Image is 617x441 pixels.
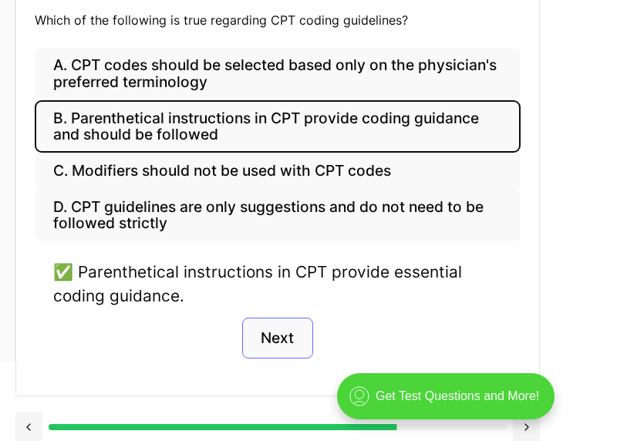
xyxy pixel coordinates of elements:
iframe: portal-trigger [324,365,617,441]
button: B. Parenthetical instructions in CPT provide coding guidance and should be followed [35,100,521,153]
div: ✅ Parenthetical instructions in CPT provide essential coding guidance. [53,260,502,308]
button: Next [242,318,312,359]
button: A. CPT codes should be selected based only on the physician's preferred terminology [35,48,521,100]
p: Which of the following is true regarding CPT coding guidelines? [35,11,521,29]
button: C. Modifiers should not be used with CPT codes [35,153,521,189]
button: D. CPT guidelines are only suggestions and do not need to be followed strictly [35,189,521,241]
